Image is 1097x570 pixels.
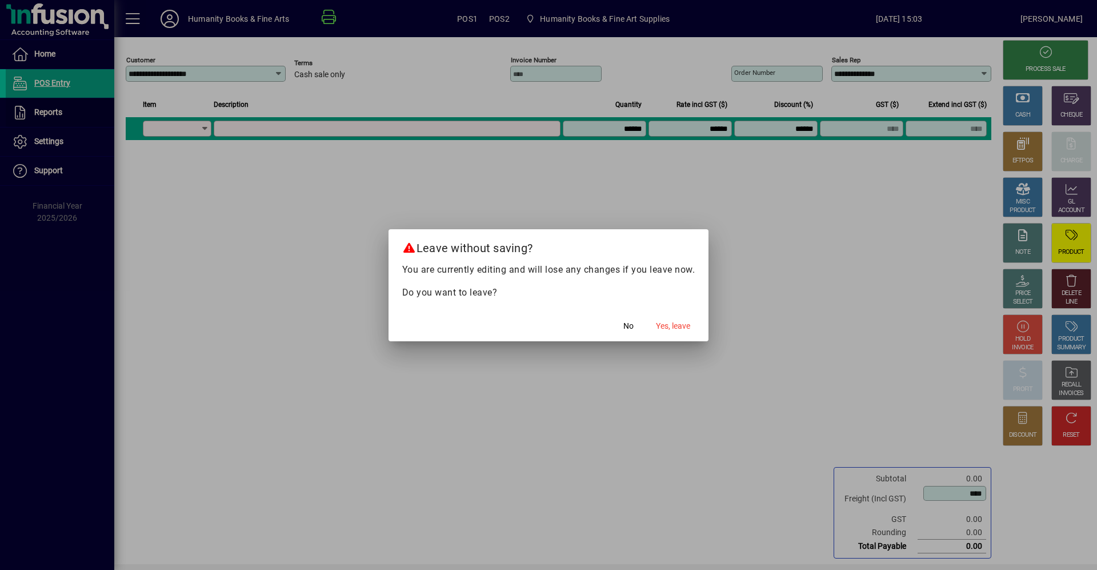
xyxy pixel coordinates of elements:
h2: Leave without saving? [389,229,709,262]
p: Do you want to leave? [402,286,695,300]
span: No [623,320,634,332]
button: Yes, leave [651,316,695,337]
p: You are currently editing and will lose any changes if you leave now. [402,263,695,277]
span: Yes, leave [656,320,690,332]
button: No [610,316,647,337]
